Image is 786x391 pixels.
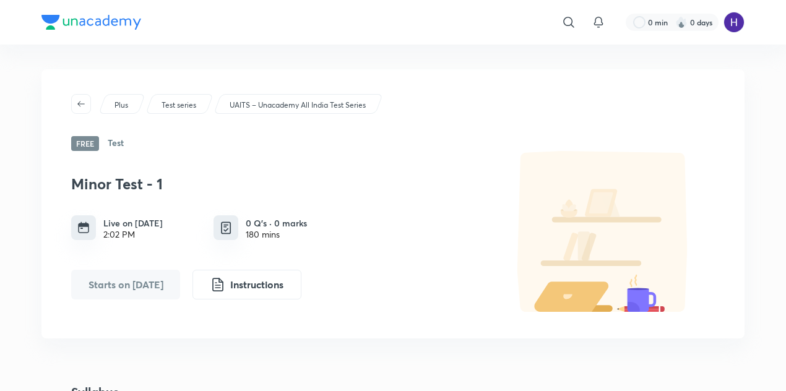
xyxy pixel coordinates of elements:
a: Test series [160,100,199,111]
img: streak [675,16,688,28]
a: Plus [113,100,131,111]
p: Test series [162,100,196,111]
button: Instructions [192,270,301,299]
h6: Test [108,136,124,151]
a: UAITS – Unacademy All India Test Series [228,100,368,111]
p: UAITS – Unacademy All India Test Series [230,100,366,111]
img: default [492,151,715,312]
div: 2:02 PM [103,230,163,239]
img: Company Logo [41,15,141,30]
p: Plus [114,100,128,111]
span: Free [71,136,99,151]
h6: 0 Q’s · 0 marks [246,217,307,230]
div: 180 mins [246,230,307,239]
h6: Live on [DATE] [103,217,163,230]
img: timing [77,221,90,234]
h3: Minor Test - 1 [71,175,486,193]
button: Starts on Oct 5 [71,270,180,299]
img: Hitesh Maheshwari [723,12,745,33]
img: quiz info [218,220,234,236]
img: instruction [210,277,225,292]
